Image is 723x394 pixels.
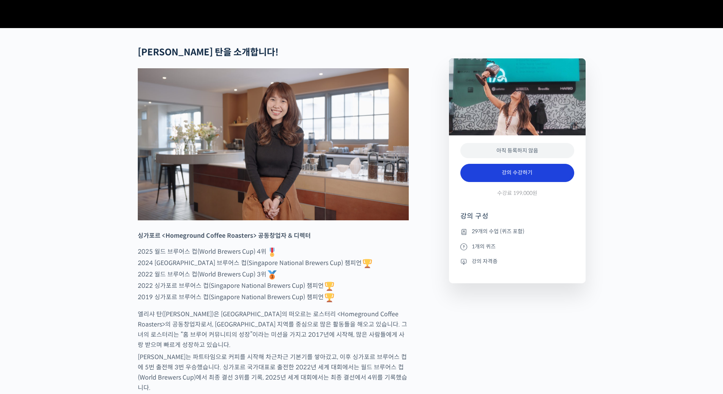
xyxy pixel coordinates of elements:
span: 설정 [117,252,126,258]
li: 강의 자격증 [460,257,574,266]
a: 대화 [50,240,98,259]
span: 수강료 199,000원 [497,190,537,197]
a: 홈 [2,240,50,259]
span: 대화 [69,252,79,258]
img: 🥉 [268,270,277,279]
span: 홈 [24,252,28,258]
li: 29개의 수업 (퀴즈 포함) [460,227,574,236]
img: 🏆 [363,259,372,268]
img: 🏆 [325,282,334,291]
li: 1개의 퀴즈 [460,242,574,251]
strong: [PERSON_NAME] 탄을 소개합니다! [138,47,279,58]
img: 🎖️ [268,248,277,257]
p: 2025 월드 브루어스 컵(World Brewers Cup) 4위 2024 [GEOGRAPHIC_DATA] 브루어스 컵(Singapore National Brewers Cup... [138,246,409,303]
img: 🏆 [325,293,334,302]
a: 설정 [98,240,146,259]
strong: 싱가포르 <Homeground Coffee Roasters> 공동창업자 & 디렉터 [138,232,311,240]
div: 아직 등록하지 않음 [460,143,574,159]
h4: 강의 구성 [460,212,574,227]
a: 강의 수강하기 [460,164,574,182]
p: [PERSON_NAME]는 파트타임으로 커피를 시작해 차근차근 기본기를 쌓아갔고, 이후 싱가포르 브루어스 컵에 5번 출전해 3번 우승했습니다. 싱가포르 국가대표로 출전한 20... [138,352,409,393]
p: 엘리샤 탄([PERSON_NAME])은 [GEOGRAPHIC_DATA]의 떠오르는 로스터리 <Homeground Coffee Roasters>의 공동창업자로서, [GEOGRA... [138,309,409,350]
